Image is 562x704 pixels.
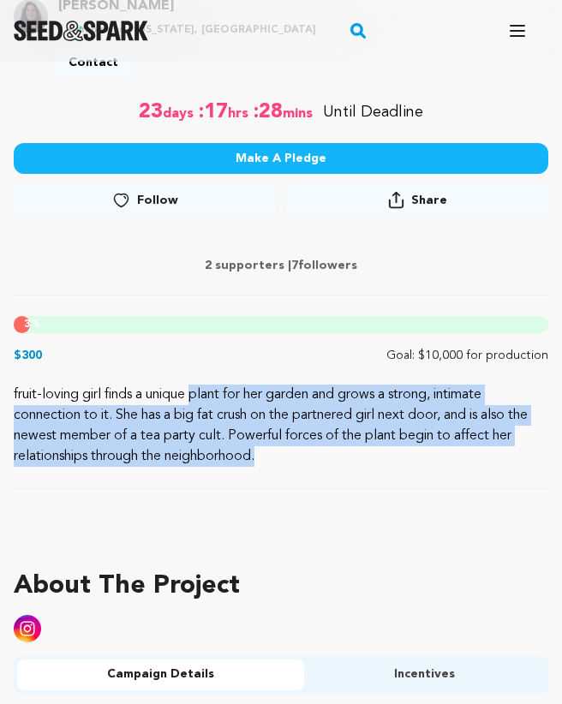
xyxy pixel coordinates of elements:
[291,260,298,271] span: 7
[163,98,197,126] span: days
[14,143,548,174] button: Make A Pledge
[252,98,283,126] span: :28
[14,257,548,274] p: 2 supporters | followers
[283,98,316,126] span: mins
[411,192,447,209] span: Share
[14,385,548,467] p: fruit-loving girl finds a unique plant for her garden and grows a strong, intimate connection to ...
[14,185,276,216] a: Follow
[17,659,304,690] button: Campaign Details
[286,184,548,216] button: Share
[323,100,423,124] p: Until Deadline
[14,347,42,364] p: $300
[14,21,148,41] img: Seed&Spark Logo Dark Mode
[24,319,30,330] span: 3
[55,47,132,78] a: Contact
[14,615,41,642] img: Seed&Spark Instagram Icon
[228,98,252,126] span: hrs
[14,21,148,41] a: Seed&Spark Homepage
[14,316,30,333] div: %
[304,659,545,690] button: Incentives
[139,98,163,126] span: 23
[386,347,548,364] p: Goal: $10,000 for production
[137,192,178,209] span: Follow
[197,98,228,126] span: :17
[14,570,548,601] h1: About The Project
